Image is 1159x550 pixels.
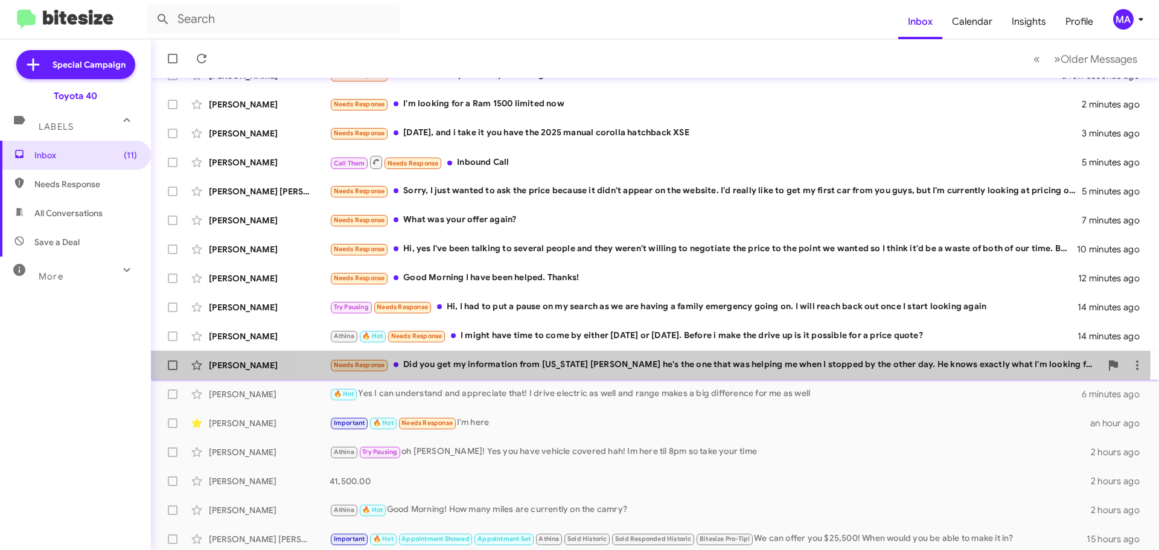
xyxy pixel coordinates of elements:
[538,535,559,543] span: Athina
[1087,533,1149,545] div: 15 hours ago
[1054,51,1061,66] span: »
[334,535,365,543] span: Important
[334,506,354,514] span: Athina
[334,448,354,456] span: Athina
[401,419,453,427] span: Needs Response
[209,446,330,458] div: [PERSON_NAME]
[53,59,126,71] span: Special Campaign
[330,329,1078,343] div: I might have time to come by either [DATE] or [DATE]. Before i make the drive up is it possible f...
[1061,53,1137,66] span: Older Messages
[209,98,330,110] div: [PERSON_NAME]
[567,535,607,543] span: Sold Historic
[898,4,942,39] a: Inbox
[1056,4,1103,39] a: Profile
[1077,243,1149,255] div: 10 minutes ago
[388,159,439,167] span: Needs Response
[209,243,330,255] div: [PERSON_NAME]
[334,274,385,282] span: Needs Response
[334,159,365,167] span: Call Them
[615,535,692,543] span: Sold Responded Historic
[54,90,97,102] div: Toyota 40
[1078,330,1149,342] div: 14 minutes ago
[330,387,1082,401] div: Yes I can understand and appreciate that! I drive electric as well and range makes a big differen...
[330,300,1078,314] div: Hi, I had to put a pause on my search as we are having a family emergency going on. I will reach ...
[330,242,1077,256] div: Hi, yes I've been talking to several people and they weren't willing to negotiate the price to th...
[209,475,330,487] div: [PERSON_NAME]
[1113,9,1134,30] div: MA
[34,178,137,190] span: Needs Response
[1091,446,1149,458] div: 2 hours ago
[209,417,330,429] div: [PERSON_NAME]
[334,216,385,224] span: Needs Response
[334,332,354,340] span: Athina
[209,127,330,139] div: [PERSON_NAME]
[334,390,354,398] span: 🔥 Hot
[1103,9,1146,30] button: MA
[377,303,428,311] span: Needs Response
[1027,46,1145,71] nav: Page navigation example
[700,535,750,543] span: Bitesize Pro-Tip!
[209,301,330,313] div: [PERSON_NAME]
[362,506,383,514] span: 🔥 Hot
[334,129,385,137] span: Needs Response
[1091,475,1149,487] div: 2 hours ago
[39,271,63,282] span: More
[334,187,385,195] span: Needs Response
[330,271,1078,285] div: Good Morning I have been helped. Thanks!
[146,5,400,34] input: Search
[1082,214,1149,226] div: 7 minutes ago
[1026,46,1047,71] button: Previous
[209,359,330,371] div: [PERSON_NAME]
[1002,4,1056,39] a: Insights
[334,361,385,369] span: Needs Response
[209,388,330,400] div: [PERSON_NAME]
[330,155,1082,170] div: Inbound Call
[330,416,1090,430] div: I'm here
[334,419,365,427] span: Important
[334,245,385,253] span: Needs Response
[209,533,330,545] div: [PERSON_NAME] [PERSON_NAME]
[209,156,330,168] div: [PERSON_NAME]
[1091,504,1149,516] div: 2 hours ago
[39,121,74,132] span: Labels
[1082,185,1149,197] div: 5 minutes ago
[942,4,1002,39] a: Calendar
[209,330,330,342] div: [PERSON_NAME]
[330,97,1082,111] div: I'm looking for a Ram 1500 limited now
[362,448,397,456] span: Try Pausing
[1082,388,1149,400] div: 6 minutes ago
[330,532,1087,546] div: We can offer you $25,500! When would you be able to make it in?
[1078,301,1149,313] div: 14 minutes ago
[330,184,1082,198] div: Sorry, I just wanted to ask the price because it didn't appear on the website. I'd really like to...
[334,303,369,311] span: Try Pausing
[34,207,103,219] span: All Conversations
[330,126,1082,140] div: [DATE], and i take it you have the 2025 manual corolla hatchback XSE
[209,214,330,226] div: [PERSON_NAME]
[1082,156,1149,168] div: 5 minutes ago
[1047,46,1145,71] button: Next
[1082,98,1149,110] div: 2 minutes ago
[34,149,137,161] span: Inbox
[16,50,135,79] a: Special Campaign
[330,445,1091,459] div: oh [PERSON_NAME]! Yes you have vehicle covered hah! Im here til 8pm so take your time
[209,504,330,516] div: [PERSON_NAME]
[34,236,80,248] span: Save a Deal
[373,419,394,427] span: 🔥 Hot
[330,503,1091,517] div: Good Morning! How many miles are currently on the camry?
[362,332,383,340] span: 🔥 Hot
[1033,51,1040,66] span: «
[477,535,531,543] span: Appointment Set
[334,100,385,108] span: Needs Response
[209,185,330,197] div: [PERSON_NAME] [PERSON_NAME]
[1078,272,1149,284] div: 12 minutes ago
[1090,417,1149,429] div: an hour ago
[373,535,394,543] span: 🔥 Hot
[330,358,1101,372] div: Did you get my information from [US_STATE] [PERSON_NAME] he's the one that was helping me when I ...
[1082,127,1149,139] div: 3 minutes ago
[124,149,137,161] span: (11)
[209,272,330,284] div: [PERSON_NAME]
